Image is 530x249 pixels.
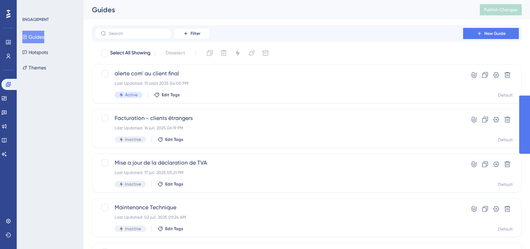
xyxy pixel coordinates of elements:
span: Edit Tags [165,137,183,142]
span: Active [125,92,138,98]
button: Edit Tags [158,137,183,142]
div: Default [498,92,513,98]
button: Edit Tags [154,92,180,98]
div: Last Updated: 02 juil. 2025 09:24 AM [115,214,443,220]
input: Search [109,31,166,36]
div: Default [498,226,513,232]
span: New Guide [484,31,506,36]
button: Edit Tags [158,181,183,187]
span: Edit Tags [162,92,180,98]
button: Filter [174,28,209,39]
span: Inactive [125,137,141,142]
span: Publish Changes [484,7,517,13]
div: Guides [92,5,462,15]
div: Default [498,137,513,143]
span: Edit Tags [165,181,183,187]
button: Hotspots [22,46,48,59]
span: Filter [191,31,200,36]
button: Edit Tags [158,226,183,232]
div: ENGAGEMENT [22,17,49,22]
div: Last Updated: 17 juil. 2025 05:21 PM [115,170,443,175]
button: Publish Changes [480,4,522,15]
span: Maintenance Technique [115,203,443,212]
div: Last Updated: 16 juil. 2025 06:19 PM [115,125,443,131]
div: Last Updated: 13 août 2025 04:00 PM [115,81,443,86]
span: Select All Showing [110,49,151,57]
span: Inactive [125,226,141,232]
div: Default [498,182,513,187]
button: New Guide [463,28,519,39]
button: Guides [22,31,44,43]
span: Mise a jour de la déclaration de TVA [115,159,443,167]
iframe: UserGuiding AI Assistant Launcher [501,221,522,242]
span: alerte com' au client final [115,69,443,78]
button: Deselect [159,47,191,59]
span: Deselect [166,49,185,57]
span: Edit Tags [165,226,183,232]
button: Themes [22,61,46,74]
span: Facturation - clients étrangers [115,114,443,122]
span: Inactive [125,181,141,187]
